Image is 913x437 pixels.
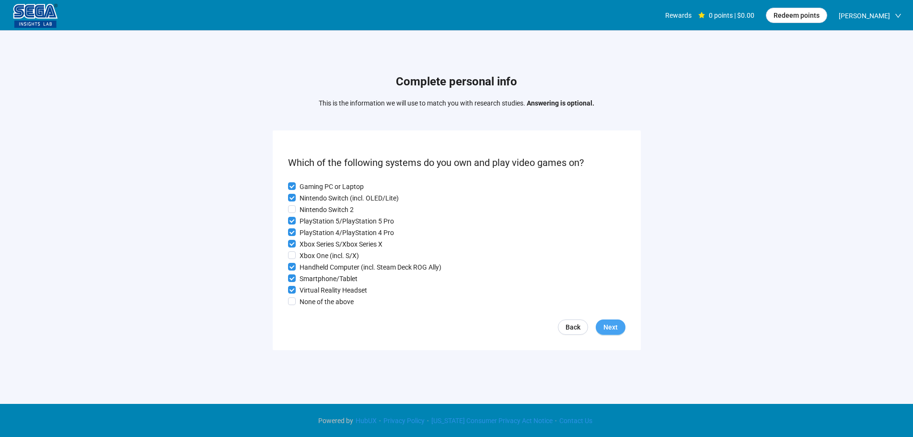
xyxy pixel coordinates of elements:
p: Which of the following systems do you own and play video games on? [288,155,625,170]
h1: Complete personal info [319,73,594,91]
span: down [895,12,901,19]
p: This is the information we will use to match you with research studies. [319,98,594,108]
button: Next [596,319,625,335]
p: Nintendo Switch (incl. OLED/Lite) [300,193,399,203]
p: Handheld Computer (incl. Steam Deck ROG Ally) [300,262,441,272]
p: Virtual Reality Headset [300,285,367,295]
p: Nintendo Switch 2 [300,204,354,215]
span: star [698,12,705,19]
a: HubUX [353,417,379,425]
p: PlayStation 5/PlayStation 5 Pro [300,216,394,226]
a: Privacy Policy [381,417,427,425]
button: Redeem points [766,8,827,23]
p: Smartphone/Tablet [300,273,358,284]
p: Gaming PC or Laptop [300,181,364,192]
p: Xbox Series S/Xbox Series X [300,239,382,249]
span: Redeem points [774,10,820,21]
span: Back [566,322,580,332]
a: [US_STATE] Consumer Privacy Act Notice [429,417,555,425]
span: Next [603,322,618,332]
p: None of the above [300,296,354,307]
p: PlayStation 4/PlayStation 4 Pro [300,227,394,238]
span: [PERSON_NAME] [839,0,890,31]
a: Contact Us [557,417,595,425]
p: Xbox One (incl. S/X) [300,250,359,261]
a: Back [558,319,588,335]
span: Powered by [318,417,353,425]
div: · · · [318,415,595,426]
strong: Answering is optional. [527,99,594,107]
